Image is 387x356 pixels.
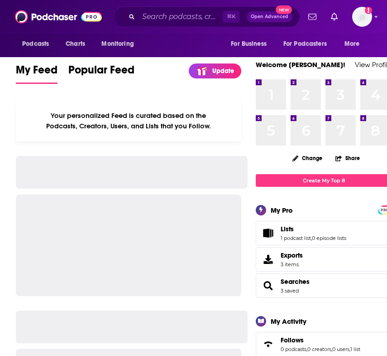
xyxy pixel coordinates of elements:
[352,7,372,27] button: Show profile menu
[305,9,320,24] a: Show notifications dropdown
[281,225,294,233] span: Lists
[212,67,234,75] p: Update
[256,60,345,69] a: Welcome [PERSON_NAME]!
[60,35,91,53] a: Charts
[68,63,134,82] span: Popular Feed
[306,346,307,352] span: ,
[271,317,306,326] div: My Activity
[101,38,134,50] span: Monitoring
[259,253,277,266] span: Exports
[16,100,241,141] div: Your personalized Feed is curated based on the Podcasts, Creators, Users, and Lists that you Follow.
[344,38,360,50] span: More
[327,9,341,24] a: Show notifications dropdown
[95,35,145,53] button: open menu
[281,251,303,259] span: Exports
[281,288,299,294] a: 3 saved
[15,8,102,25] img: Podchaser - Follow, Share and Rate Podcasts
[276,5,292,14] span: New
[68,63,134,84] a: Popular Feed
[307,346,331,352] a: 0 creators
[271,206,293,215] div: My Pro
[352,7,372,27] span: Logged in as emma.garth
[365,7,372,14] svg: Add a profile image
[259,338,277,351] a: Follows
[281,336,304,344] span: Follows
[311,235,312,241] span: ,
[283,38,327,50] span: For Podcasters
[66,38,85,50] span: Charts
[16,63,57,82] span: My Feed
[247,11,292,22] button: Open AdvancedNew
[335,149,360,167] button: Share
[281,336,360,344] a: Follows
[287,152,328,164] button: Change
[281,278,310,286] a: Searches
[139,10,223,24] input: Search podcasts, credits, & more...
[281,225,346,233] a: Lists
[231,38,267,50] span: For Business
[277,35,340,53] button: open menu
[338,35,371,53] button: open menu
[349,346,350,352] span: ,
[16,63,57,84] a: My Feed
[114,6,300,27] div: Search podcasts, credits, & more...
[281,261,303,268] span: 3 items
[259,227,277,239] a: Lists
[332,346,349,352] a: 0 users
[22,38,49,50] span: Podcasts
[225,35,278,53] button: open menu
[281,235,311,241] a: 1 podcast list
[352,7,372,27] img: User Profile
[16,35,61,53] button: open menu
[189,63,241,78] a: Update
[223,11,239,23] span: ⌘ K
[281,346,306,352] a: 0 podcasts
[251,15,288,19] span: Open Advanced
[312,235,346,241] a: 0 episode lists
[350,346,360,352] a: 1 list
[259,279,277,292] a: Searches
